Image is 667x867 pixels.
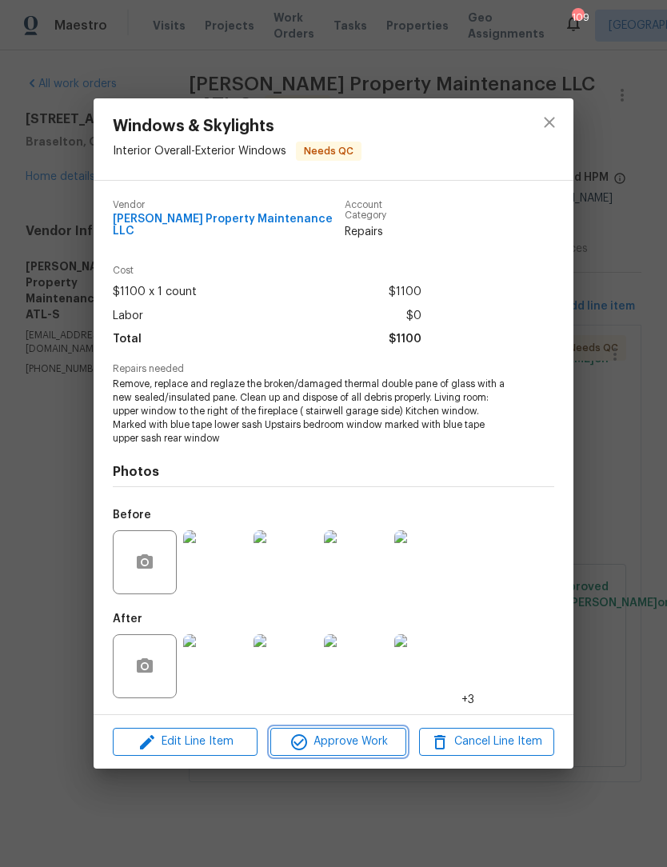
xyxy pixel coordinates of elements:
[113,266,421,276] span: Cost
[113,305,143,328] span: Labor
[270,728,405,756] button: Approve Work
[424,732,549,752] span: Cancel Line Item
[530,103,569,142] button: close
[113,328,142,351] span: Total
[113,728,258,756] button: Edit Line Item
[113,364,554,374] span: Repairs needed
[113,509,151,521] h5: Before
[345,200,422,221] span: Account Category
[113,464,554,480] h4: Photos
[113,118,361,135] span: Windows & Skylights
[345,224,422,240] span: Repairs
[389,328,421,351] span: $1100
[113,281,197,304] span: $1100 x 1 count
[298,143,360,159] span: Needs QC
[572,10,583,26] div: 109
[113,613,142,625] h5: After
[113,146,286,157] span: Interior Overall - Exterior Windows
[113,378,510,445] span: Remove, replace and reglaze the broken/damaged thermal double pane of glass with a new sealed/ins...
[406,305,421,328] span: $0
[275,732,401,752] span: Approve Work
[113,214,345,238] span: [PERSON_NAME] Property Maintenance LLC
[461,692,474,708] span: +3
[419,728,554,756] button: Cancel Line Item
[118,732,253,752] span: Edit Line Item
[113,200,345,210] span: Vendor
[389,281,421,304] span: $1100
